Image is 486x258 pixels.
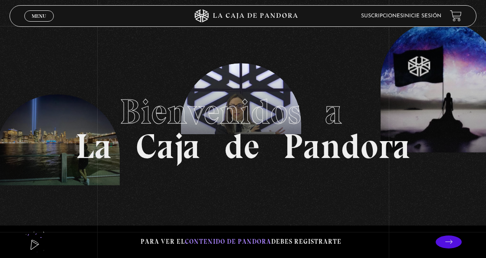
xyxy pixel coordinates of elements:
[450,10,462,22] a: View your shopping cart
[361,13,403,19] a: Suscripciones
[403,13,441,19] a: Inicie sesión
[29,21,49,27] span: Cerrar
[120,91,366,132] span: Bienvenidos a
[185,238,271,245] span: contenido de Pandora
[141,236,342,248] p: Para ver el debes registrarte
[76,94,410,164] h1: La Caja de Pandora
[32,13,46,19] span: Menu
